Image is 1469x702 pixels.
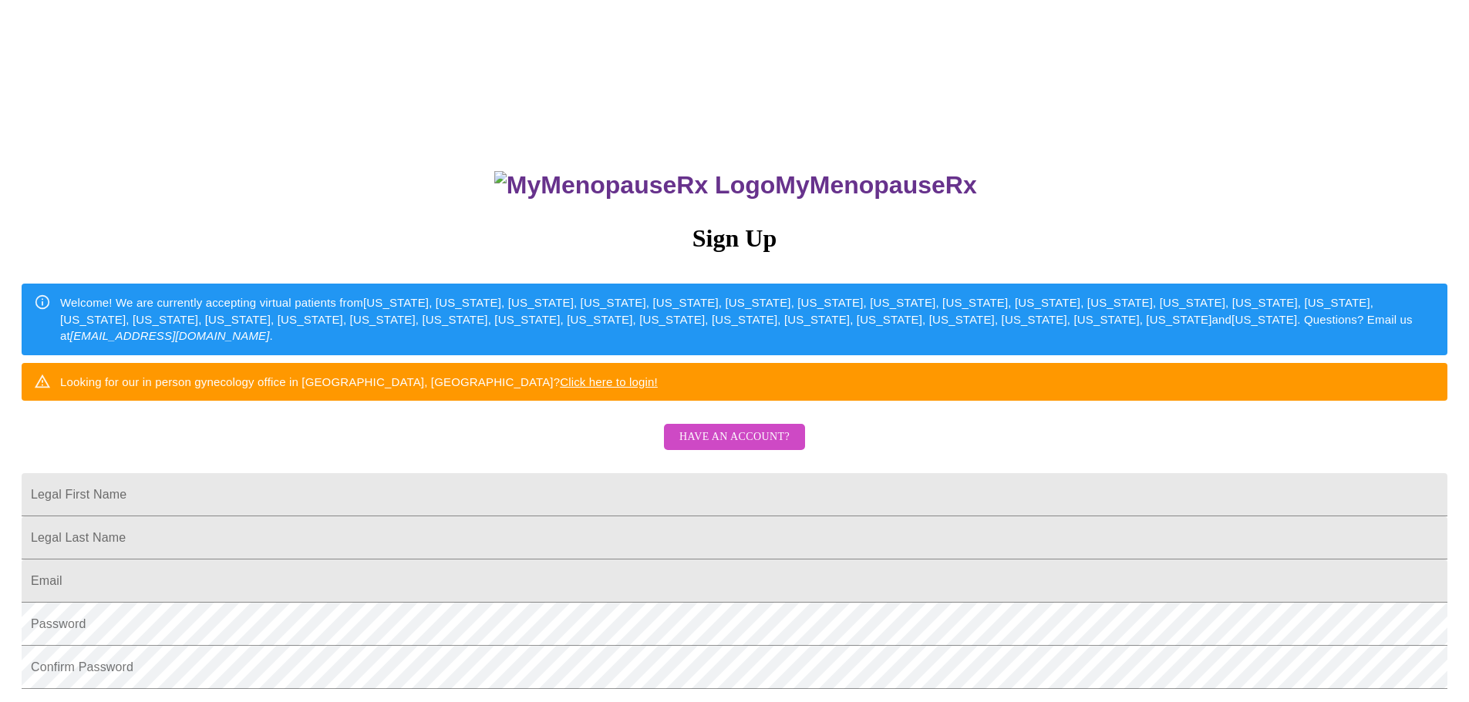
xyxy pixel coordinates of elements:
div: Looking for our in person gynecology office in [GEOGRAPHIC_DATA], [GEOGRAPHIC_DATA]? [60,368,658,396]
a: Have an account? [660,441,809,454]
em: [EMAIL_ADDRESS][DOMAIN_NAME] [70,329,270,342]
a: Click here to login! [560,375,658,388]
span: Have an account? [679,428,790,447]
img: MyMenopauseRx Logo [494,171,775,200]
h3: Sign Up [22,224,1447,253]
button: Have an account? [664,424,805,451]
h3: MyMenopauseRx [24,171,1448,200]
div: Welcome! We are currently accepting virtual patients from [US_STATE], [US_STATE], [US_STATE], [US... [60,288,1435,350]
